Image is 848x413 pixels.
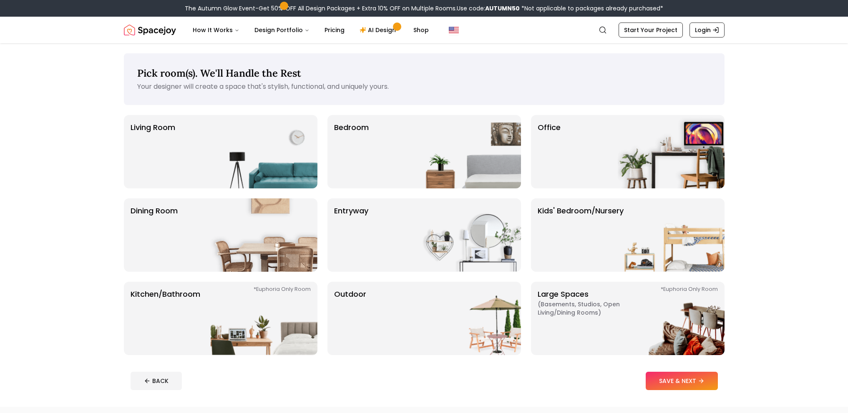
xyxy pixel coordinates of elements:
[538,300,642,317] span: ( Basements, Studios, Open living/dining rooms )
[124,17,725,43] nav: Global
[618,198,725,272] img: Kids' Bedroom/Nursery
[538,122,561,182] p: Office
[137,67,301,80] span: Pick room(s). We'll Handle the Rest
[414,198,521,272] img: entryway
[520,4,663,13] span: *Not applicable to packages already purchased*
[618,115,725,188] img: Office
[334,122,369,182] p: Bedroom
[124,22,176,38] a: Spacejoy
[538,288,642,348] p: Large Spaces
[137,82,711,92] p: Your designer will create a space that's stylish, functional, and uniquely yours.
[185,4,663,13] div: The Autumn Glow Event-Get 50% OFF All Design Packages + Extra 10% OFF on Multiple Rooms.
[414,282,521,355] img: Outdoor
[186,22,246,38] button: How It Works
[124,22,176,38] img: Spacejoy Logo
[689,23,725,38] a: Login
[131,122,175,182] p: Living Room
[131,372,182,390] button: BACK
[131,205,178,265] p: Dining Room
[538,205,624,265] p: Kids' Bedroom/Nursery
[414,115,521,188] img: Bedroom
[318,22,351,38] a: Pricing
[485,4,520,13] b: AUTUMN50
[334,288,366,348] p: Outdoor
[186,22,435,38] nav: Main
[211,198,317,272] img: Dining Room
[407,22,435,38] a: Shop
[618,282,725,355] img: Large Spaces *Euphoria Only
[211,115,317,188] img: Living Room
[457,4,520,13] span: Use code:
[353,22,405,38] a: AI Design
[334,205,368,265] p: entryway
[449,25,459,35] img: United States
[131,288,200,348] p: Kitchen/Bathroom
[619,23,683,38] a: Start Your Project
[248,22,316,38] button: Design Portfolio
[211,282,317,355] img: Kitchen/Bathroom *Euphoria Only
[646,372,718,390] button: SAVE & NEXT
